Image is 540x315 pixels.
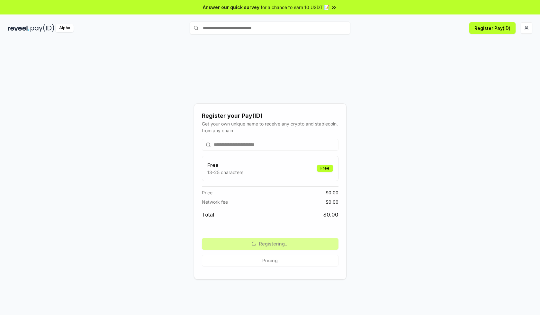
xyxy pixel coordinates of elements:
[202,189,212,196] span: Price
[56,24,74,32] div: Alpha
[202,211,214,218] span: Total
[323,211,338,218] span: $ 0.00
[8,24,29,32] img: reveel_dark
[202,120,338,134] div: Get your own unique name to receive any crypto and stablecoin, from any chain
[261,4,329,11] span: for a chance to earn 10 USDT 📝
[207,161,243,169] h3: Free
[202,199,228,205] span: Network fee
[31,24,54,32] img: pay_id
[207,169,243,176] p: 13-25 characters
[326,199,338,205] span: $ 0.00
[203,4,259,11] span: Answer our quick survey
[469,22,516,34] button: Register Pay(ID)
[326,189,338,196] span: $ 0.00
[202,111,338,120] div: Register your Pay(ID)
[317,165,333,172] div: Free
